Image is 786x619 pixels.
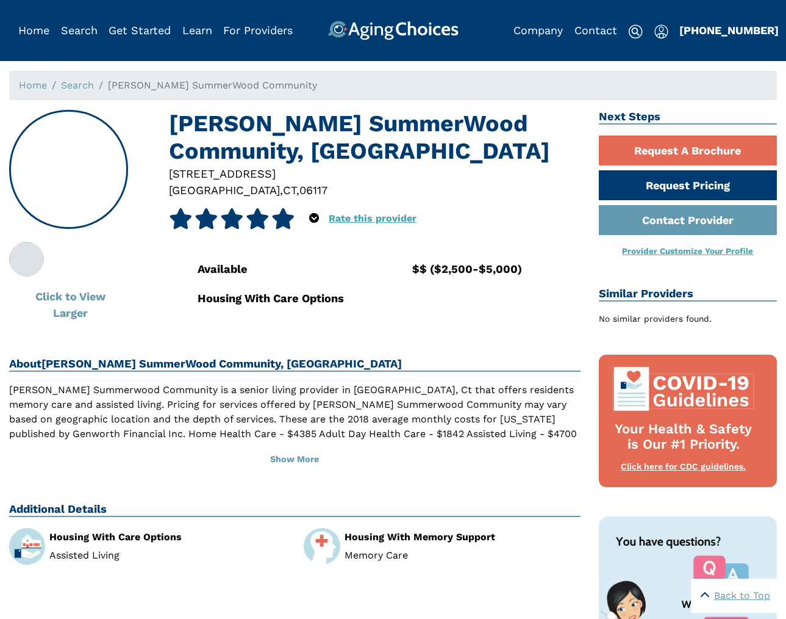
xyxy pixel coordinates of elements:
[654,21,668,40] div: Popover trigger
[714,588,770,603] span: Back to Top
[280,184,283,197] span: ,
[61,21,98,40] div: Popover trigger
[654,24,668,39] img: user-icon.svg
[49,532,285,542] div: Housing With Care Options
[49,551,285,560] li: Assisted Living
[223,24,293,37] a: For Providers
[599,110,777,125] h2: Next Steps
[599,313,777,325] div: No similar providers found.
[9,71,777,100] nav: breadcrumb
[182,24,212,37] a: Learn
[109,24,171,37] a: Get Started
[599,136,777,165] a: Request A Brochure
[345,532,581,542] div: Housing With Memory Support
[9,357,581,372] h2: About [PERSON_NAME] SummerWood Community, [GEOGRAPHIC_DATA]
[611,461,756,473] div: Click here for CDC guidelines.
[9,242,44,277] img: Hoffman SummerWood Community, West Hartford CT
[628,24,643,39] img: search-icon.svg
[9,502,581,517] h2: Additional Details
[198,290,366,306] div: Housing With Care Options
[611,367,756,411] img: covid-top-default.svg
[18,24,49,37] a: Home
[574,24,617,37] a: Contact
[9,281,131,328] button: Click to View Larger
[61,79,94,91] a: Search
[412,261,581,277] div: $$ ($2,500-$5,000)
[327,21,458,40] img: AgingChoices
[169,110,581,165] h1: [PERSON_NAME] SummerWood Community, [GEOGRAPHIC_DATA]
[169,165,581,182] div: [STREET_ADDRESS]
[296,184,299,197] span: ,
[599,205,777,235] a: Contact Provider
[283,184,296,197] span: CT
[622,246,753,256] a: Provider Customize Your Profile
[169,184,280,197] span: [GEOGRAPHIC_DATA]
[599,287,777,302] h2: Similar Providers
[108,79,317,91] span: [PERSON_NAME] SummerWood Community
[9,383,581,471] p: [PERSON_NAME] Summerwood Community is a senior living provider in [GEOGRAPHIC_DATA], Ct that offe...
[198,261,366,277] div: Available
[611,422,756,452] div: Your Health & Safety is Our #1 Priority.
[19,79,47,91] a: Home
[513,24,563,37] a: Company
[309,208,319,229] div: Popover trigger
[345,551,581,560] li: Memory Care
[679,24,779,37] a: [PHONE_NUMBER]
[299,182,327,198] div: 06117
[599,170,777,200] a: Request Pricing
[61,24,98,37] a: Search
[9,446,581,473] button: Show More
[329,212,416,224] a: Rate this provider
